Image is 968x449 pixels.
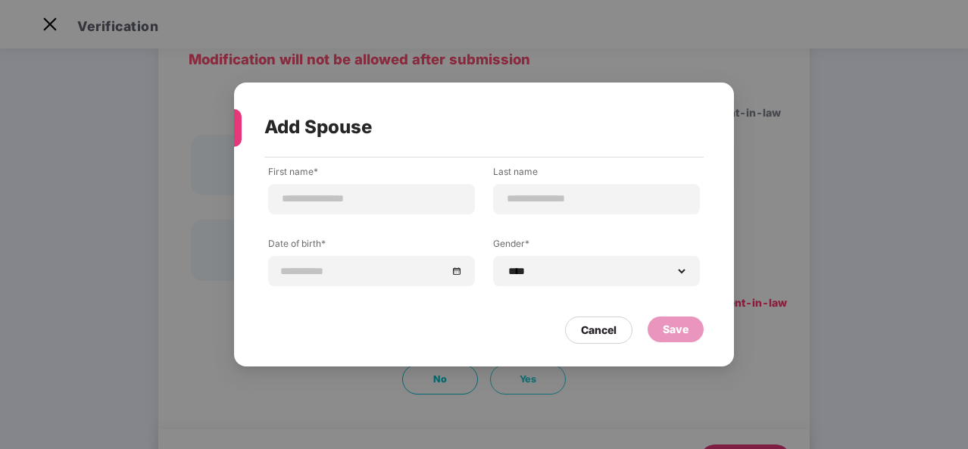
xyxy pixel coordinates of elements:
div: Cancel [581,322,617,338]
label: Date of birth* [268,237,475,256]
label: Gender* [493,237,700,256]
label: First name* [268,165,475,184]
div: Save [663,321,689,338]
label: Last name [493,165,700,184]
div: Add Spouse [264,98,667,157]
